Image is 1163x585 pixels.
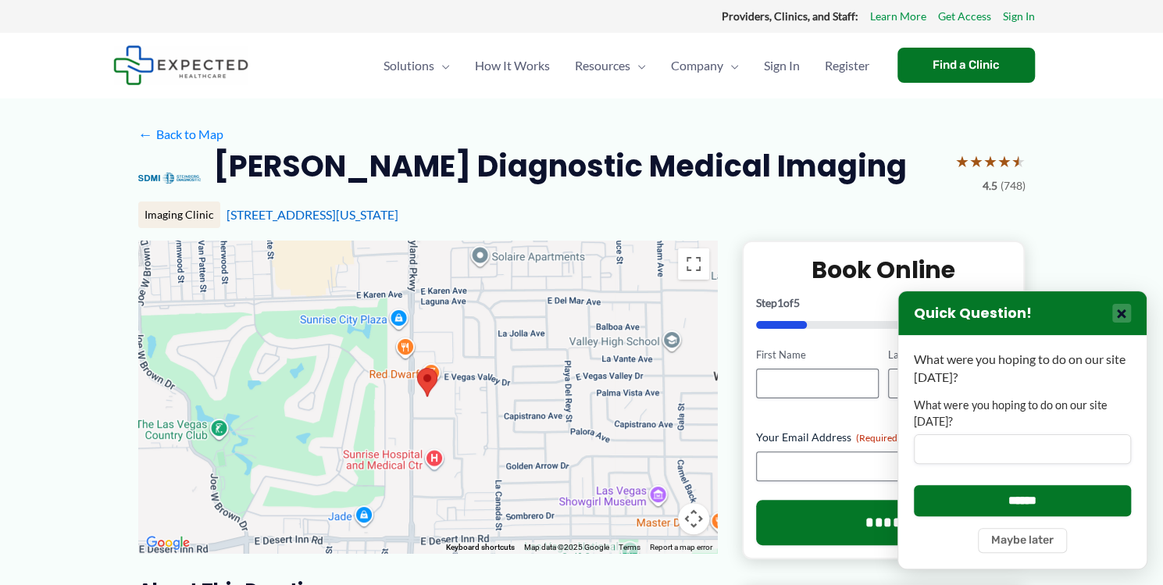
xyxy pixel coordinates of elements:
a: Sign In [751,38,812,93]
span: Resources [575,38,630,93]
span: ★ [955,147,969,176]
a: Find a Clinic [897,48,1035,83]
span: 5 [794,296,800,309]
span: Map data ©2025 Google [524,543,609,551]
button: Map camera controls [678,503,709,534]
span: Menu Toggle [723,38,739,93]
span: ★ [997,147,1011,176]
img: Google [142,533,194,553]
a: Terms (opens in new tab) [619,543,640,551]
button: Maybe later [978,528,1067,553]
span: Menu Toggle [434,38,450,93]
span: (Required) [856,432,901,444]
button: Toggle fullscreen view [678,248,709,280]
button: Keyboard shortcuts [446,542,515,553]
a: Sign In [1003,6,1035,27]
a: CompanyMenu Toggle [658,38,751,93]
span: 1 [777,296,783,309]
span: 4.5 [983,176,997,196]
h2: [PERSON_NAME] Diagnostic Medical Imaging [213,147,907,185]
p: What were you hoping to do on our site [DATE]? [914,351,1131,386]
span: ★ [969,147,983,176]
span: Register [825,38,869,93]
span: Menu Toggle [630,38,646,93]
a: ←Back to Map [138,123,223,146]
span: ★ [983,147,997,176]
span: Company [671,38,723,93]
label: What were you hoping to do on our site [DATE]? [914,398,1131,430]
a: How It Works [462,38,562,93]
nav: Primary Site Navigation [371,38,882,93]
label: Your Email Address [756,430,1011,445]
span: ← [138,127,153,141]
h3: Quick Question! [914,305,1032,323]
a: [STREET_ADDRESS][US_STATE] [227,207,398,222]
span: ★ [1011,147,1026,176]
a: SolutionsMenu Toggle [371,38,462,93]
a: Learn More [870,6,926,27]
button: Close [1112,304,1131,323]
p: Step of [756,298,1011,309]
a: ResourcesMenu Toggle [562,38,658,93]
span: (748) [1001,176,1026,196]
span: How It Works [475,38,550,93]
a: Open this area in Google Maps (opens a new window) [142,533,194,553]
label: First Name [756,348,879,362]
span: Sign In [764,38,800,93]
span: Solutions [384,38,434,93]
label: Last Name [888,348,1011,362]
img: Expected Healthcare Logo - side, dark font, small [113,45,248,85]
strong: Providers, Clinics, and Staff: [722,9,858,23]
a: Register [812,38,882,93]
a: Get Access [938,6,991,27]
div: Imaging Clinic [138,202,220,228]
h2: Book Online [756,255,1011,285]
a: Report a map error [650,543,712,551]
